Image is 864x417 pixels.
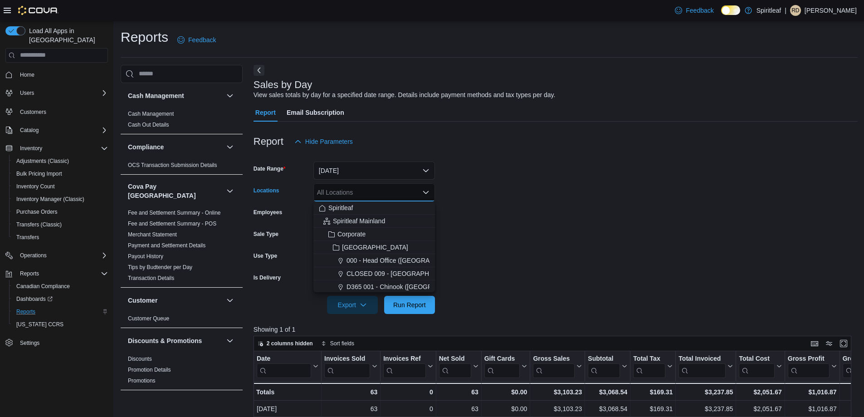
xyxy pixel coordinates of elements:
div: $1,016.87 [788,403,837,414]
span: Transfers [13,232,108,243]
span: Dashboards [16,295,53,303]
span: 000 - Head Office ([GEOGRAPHIC_DATA]) [347,256,468,265]
a: Cash Out Details [128,122,169,128]
a: Adjustments (Classic) [13,156,73,167]
span: Payout History [128,253,163,260]
button: Discounts & Promotions [225,335,235,346]
div: Gross Profit [788,355,830,378]
h3: Report [254,136,283,147]
span: Fee and Settlement Summary - POS [128,220,216,227]
a: Transfers [13,232,43,243]
button: Catalog [2,124,112,137]
div: Cash Management [121,108,243,134]
span: Load All Apps in [GEOGRAPHIC_DATA] [25,26,108,44]
a: Home [16,69,38,80]
button: D365 001 - Chinook ([GEOGRAPHIC_DATA]) [313,280,435,294]
span: Transfers [16,234,39,241]
span: 2 columns hidden [267,340,313,347]
button: Users [16,88,38,98]
button: Hide Parameters [291,132,356,151]
span: Reports [16,308,35,315]
button: [DATE] [313,162,435,180]
span: Transfers (Classic) [16,221,62,228]
a: [US_STATE] CCRS [13,319,67,330]
a: Purchase Orders [13,206,61,217]
button: Compliance [128,142,223,152]
span: Purchase Orders [16,208,58,216]
a: Settings [16,338,43,348]
span: Inventory [16,143,108,154]
div: Gift Card Sales [484,355,520,378]
div: 63 [439,387,478,397]
span: Feedback [188,35,216,44]
span: Discounts [128,355,152,363]
div: Net Sold [439,355,471,363]
a: Merchant Statement [128,231,177,238]
span: Users [20,89,34,97]
a: Inventory Manager (Classic) [13,194,88,205]
span: Canadian Compliance [16,283,70,290]
input: Dark Mode [721,5,740,15]
button: Total Cost [739,355,781,378]
span: Catalog [20,127,39,134]
a: Feedback [174,31,220,49]
span: Canadian Compliance [13,281,108,292]
div: 0 [383,387,433,397]
span: Catalog [16,125,108,136]
span: Report [255,103,276,122]
span: Feedback [686,6,713,15]
div: $169.31 [633,387,673,397]
span: [US_STATE] CCRS [16,321,63,328]
span: Spiritleaf Mainland [333,216,385,226]
div: Date [257,355,311,378]
span: Customer Queue [128,315,169,322]
button: Cash Management [225,90,235,101]
p: Spiritleaf [757,5,781,16]
div: [DATE] [257,403,318,414]
a: Promotions [128,378,156,384]
button: Next [254,65,264,76]
button: Total Tax [633,355,673,378]
button: Operations [16,250,50,261]
button: Export [327,296,378,314]
span: Tips by Budtender per Day [128,264,192,271]
span: Promotion Details [128,366,171,373]
span: Hide Parameters [305,137,353,146]
button: Inventory [16,143,46,154]
button: Cova Pay [GEOGRAPHIC_DATA] [225,186,235,196]
button: Settings [2,336,112,349]
div: 63 [324,387,377,397]
div: $0.00 [484,403,527,414]
span: Export [332,296,372,314]
button: Corporate [313,228,435,241]
button: Invoices Ref [383,355,433,378]
div: $3,237.85 [679,387,733,397]
label: Is Delivery [254,274,281,281]
a: Discounts [128,356,152,362]
span: Customers [20,108,46,116]
div: $3,103.23 [533,403,582,414]
button: Operations [2,249,112,262]
div: $169.31 [633,403,673,414]
a: Fee and Settlement Summary - Online [128,210,221,216]
a: Cash Management [128,111,174,117]
span: Users [16,88,108,98]
h3: Cova Pay [GEOGRAPHIC_DATA] [128,182,223,200]
label: Locations [254,187,279,194]
a: Reports [13,306,39,317]
div: Total Tax [633,355,665,363]
button: Reports [9,305,112,318]
div: Gross Profit [788,355,830,363]
span: Transfers (Classic) [13,219,108,230]
div: $3,103.23 [533,387,582,397]
div: $0.00 [484,387,527,397]
div: Total Tax [633,355,665,378]
button: Customers [2,105,112,118]
a: Dashboards [9,293,112,305]
div: Discounts & Promotions [121,353,243,390]
div: Gross Sales [533,355,575,378]
span: Adjustments (Classic) [16,157,69,165]
button: Run Report [384,296,435,314]
div: 63 [439,403,478,414]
